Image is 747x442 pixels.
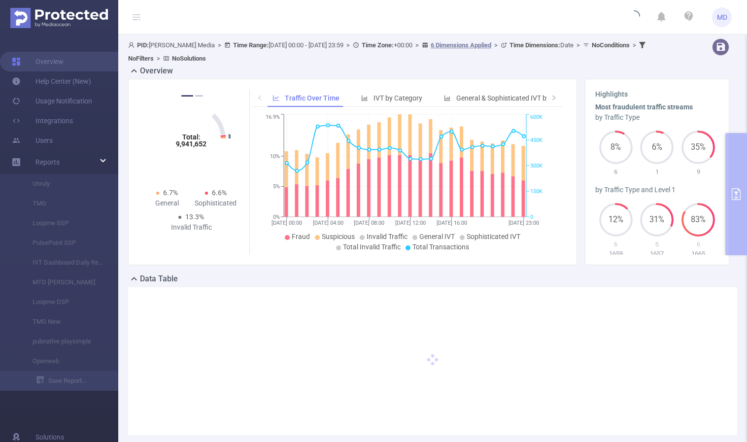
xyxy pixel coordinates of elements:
[128,42,137,48] i: icon: user
[628,10,640,24] i: icon: loading
[637,249,678,259] p: 1657
[215,41,224,49] span: >
[270,153,280,160] tspan: 10%
[285,94,340,102] span: Traffic Over Time
[343,41,353,49] span: >
[212,189,227,197] span: 6.6%
[373,94,422,102] span: IVT by Category
[599,216,633,224] span: 12%
[574,41,583,49] span: >
[509,220,539,226] tspan: [DATE] 23:00
[128,55,154,62] b: No Filters
[509,41,560,49] b: Time Dimensions :
[367,233,407,240] span: Invalid Traffic
[10,8,108,28] img: Protected Media
[595,89,719,100] h3: Highlights
[637,167,678,177] p: 1
[637,239,678,249] p: 6
[678,239,719,249] p: 6
[530,188,543,195] tspan: 150K
[12,91,92,111] a: Usage Notification
[273,184,280,190] tspan: 5%
[12,71,91,91] a: Help Center (New)
[35,158,60,166] span: Reports
[595,167,637,177] p: 6
[362,41,394,49] b: Time Zone:
[395,220,426,226] tspan: [DATE] 12:00
[551,95,557,101] i: icon: right
[142,198,191,208] div: General
[431,41,491,49] u: 6 Dimensions Applied
[292,233,310,240] span: Fraud
[272,220,302,226] tspan: [DATE] 00:00
[599,143,633,151] span: 8%
[12,111,73,131] a: Integrations
[530,137,543,143] tspan: 450K
[322,233,355,240] span: Suspicious
[595,185,719,195] div: by Traffic Type and Level 1
[181,95,193,97] button: 1
[595,239,637,249] p: 6
[273,214,280,220] tspan: 0%
[678,249,719,259] p: 1665
[140,273,178,285] h2: Data Table
[509,41,574,49] span: Date
[233,41,269,49] b: Time Range:
[444,95,451,102] i: icon: bar-chart
[12,131,53,150] a: Users
[717,7,727,27] span: MD
[630,41,639,49] span: >
[154,55,163,62] span: >
[35,152,60,172] a: Reports
[176,140,206,148] tspan: 9,941,652
[266,114,280,121] tspan: 16.9%
[343,243,401,251] span: Total Invalid Traffic
[595,112,719,123] div: by Traffic Type
[172,55,206,62] b: No Solutions
[361,95,368,102] i: icon: bar-chart
[185,213,204,221] span: 13.3%
[128,41,648,62] span: [PERSON_NAME] Media [DATE] 00:00 - [DATE] 23:59 +00:00
[437,220,467,226] tspan: [DATE] 16:00
[412,243,469,251] span: Total Transactions
[467,233,520,240] span: Sophisticated IVT
[191,198,240,208] div: Sophisticated
[272,95,279,102] i: icon: line-chart
[354,220,385,226] tspan: [DATE] 08:00
[456,94,579,102] span: General & Sophisticated IVT by Category
[595,249,637,259] p: 1659
[257,95,263,101] i: icon: left
[195,95,203,97] button: 2
[182,133,201,141] tspan: Total:
[491,41,501,49] span: >
[412,41,422,49] span: >
[530,214,533,220] tspan: 0
[12,52,64,71] a: Overview
[167,222,216,233] div: Invalid Traffic
[595,103,693,111] b: Most fraudulent traffic streams
[681,143,715,151] span: 35%
[530,163,543,169] tspan: 300K
[140,65,173,77] h2: Overview
[163,189,178,197] span: 6.7%
[681,216,715,224] span: 83%
[592,41,630,49] b: No Conditions
[530,114,543,121] tspan: 600K
[640,216,674,224] span: 31%
[678,167,719,177] p: 9
[313,220,343,226] tspan: [DATE] 04:00
[640,143,674,151] span: 6%
[419,233,455,240] span: General IVT
[137,41,149,49] b: PID:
